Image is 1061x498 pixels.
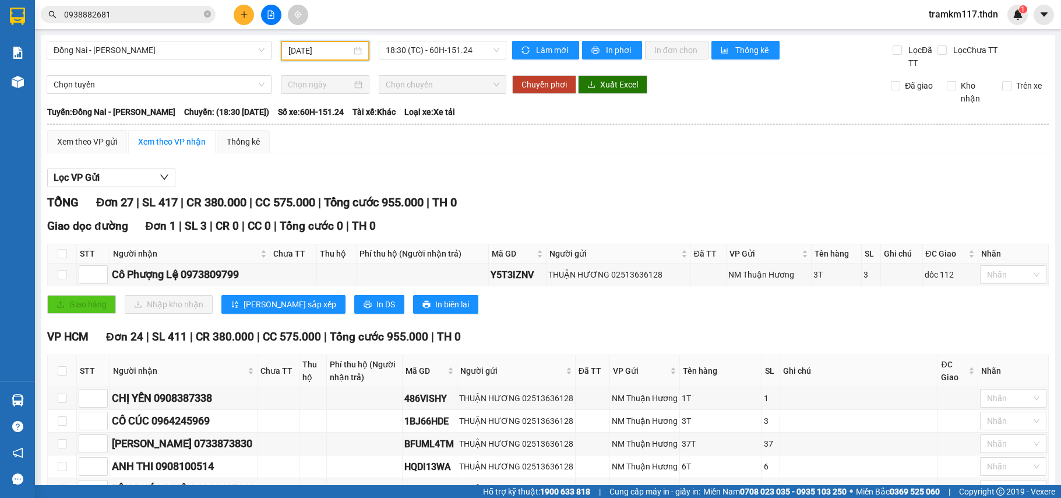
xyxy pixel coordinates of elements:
th: SL [862,244,881,264]
button: sort-ascending[PERSON_NAME] sắp xếp [221,295,346,314]
div: Cô Phượng Lệ 0973809799 [112,266,268,283]
span: aim [294,10,302,19]
th: Tên hàng [812,244,861,264]
span: question-circle [12,421,23,432]
span: CR 0 [216,219,239,233]
span: ⚪️ [849,489,853,494]
span: | [599,485,601,498]
th: Ghi chú [881,244,923,264]
td: NM Thuận Hương [610,387,680,410]
span: printer [364,300,372,310]
span: VP Gửi [613,364,668,377]
span: TH 0 [352,219,376,233]
span: tramkm117.thdn [919,7,1007,22]
div: 3T [813,268,859,281]
span: | [242,219,245,233]
th: Thu hộ [299,355,327,387]
span: Trên xe [1011,79,1046,92]
span: Đơn 27 [96,195,133,209]
button: aim [288,5,308,25]
button: In đơn chọn [645,41,708,59]
td: NM Thuận Hương [727,264,812,286]
span: CR 380.000 [196,330,254,343]
span: TH 0 [432,195,457,209]
span: | [179,219,182,233]
input: Tìm tên, số ĐT hoặc mã đơn [64,8,202,21]
div: TÂN PHÚ NHUẬN 0339637893 [112,481,255,497]
span: CR 380.000 [186,195,246,209]
div: 6 [764,460,778,473]
span: Cung cấp máy in - giấy in: [609,485,700,498]
div: THUẬN HƯƠNG 02513636128 [548,268,689,281]
div: THUẬN HƯƠNG 02513636128 [459,460,573,473]
span: TH 0 [437,330,461,343]
span: Đã giao [900,79,937,92]
span: Giao dọc đường [47,219,128,233]
span: | [426,195,429,209]
span: Chuyến: (18:30 [DATE]) [184,106,269,118]
button: downloadXuất Excel [578,75,647,94]
span: [PERSON_NAME] sắp xếp [244,298,336,311]
div: NM Thuận Hương [612,460,678,473]
div: 6T [682,460,760,473]
span: message [12,474,23,485]
th: STT [77,244,110,264]
div: BFUML4TM [404,437,455,451]
span: copyright [996,488,1004,496]
span: TỔNG [47,195,79,209]
span: | [181,195,184,209]
div: Nhãn [981,364,1045,377]
span: SL 3 [185,219,207,233]
th: Đã TT [576,355,610,387]
span: ĐC Giao [941,358,966,384]
div: Y5T3IZNV [491,268,544,282]
button: uploadGiao hàng [47,295,116,314]
div: Nhãn [981,247,1045,260]
span: SL 411 [152,330,187,343]
span: | [318,195,321,209]
div: 3T [682,415,760,427]
span: SL 417 [142,195,178,209]
span: Lọc Chưa TT [949,44,999,57]
div: CHỊ YẾN 0908387338 [112,390,255,406]
span: In biên lai [435,298,469,311]
span: Lọc VP Gửi [54,170,100,185]
button: plus [234,5,254,25]
span: 1 [1021,5,1025,13]
th: STT [77,355,110,387]
span: CC 575.000 [263,330,321,343]
span: download [587,80,595,90]
th: Chưa TT [258,355,299,387]
div: 3 [764,415,778,427]
img: logo-vxr [10,8,25,25]
td: HQDI13WA [403,455,457,478]
span: In DS [376,298,395,311]
span: | [949,485,950,498]
button: file-add [261,5,281,25]
div: 1T [682,392,760,405]
td: NM Thuận Hương [610,455,680,478]
div: 37T [682,437,760,450]
span: Miền Nam [703,485,847,498]
span: 18:30 (TC) - 60H-151.24 [386,41,499,59]
div: 3 [863,268,879,281]
div: ANH THI 0908100514 [112,458,255,475]
td: 1BJ66HDE [403,410,457,433]
input: 13/10/2025 [288,44,351,57]
span: printer [591,46,601,55]
div: NM Thuận Hương [728,268,809,281]
th: SL [762,355,780,387]
span: notification [12,447,23,458]
div: 37 [764,437,778,450]
th: Phí thu hộ (Người nhận trả) [327,355,403,387]
span: Kho nhận [956,79,994,105]
div: Xem theo VP gửi [57,135,117,148]
td: BFUML4TM [403,433,457,455]
span: down [160,173,169,182]
button: caret-down [1034,5,1054,25]
span: Mã GD [492,247,534,260]
div: THUẬN HƯƠNG 02513636128 [459,392,573,405]
span: Tổng cước 955.000 [330,330,428,343]
strong: 0708 023 035 - 0935 103 250 [740,487,847,496]
div: 1BJ66HDE [404,414,455,429]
